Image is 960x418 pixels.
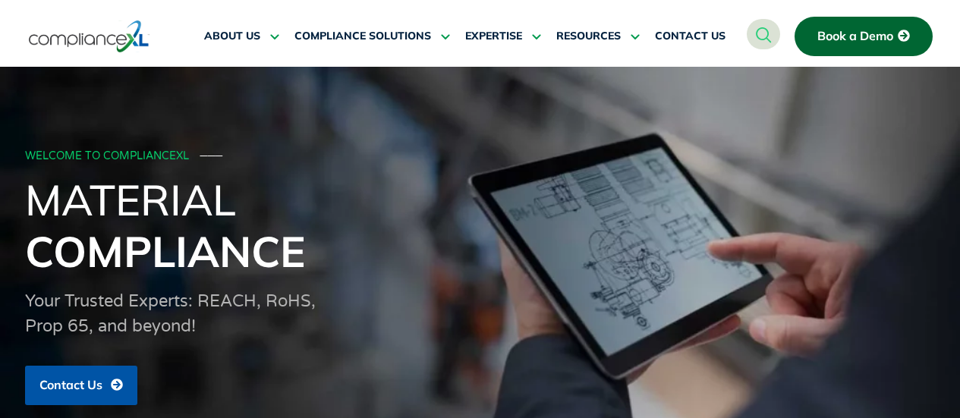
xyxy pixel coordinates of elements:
[29,19,150,54] img: logo-one.svg
[25,225,305,278] span: Compliance
[655,30,726,43] span: CONTACT US
[204,18,279,55] a: ABOUT US
[25,291,316,336] span: Your Trusted Experts: REACH, RoHS, Prop 65, and beyond!
[795,17,933,56] a: Book a Demo
[655,18,726,55] a: CONTACT US
[294,30,431,43] span: COMPLIANCE SOLUTIONS
[39,379,102,392] span: Contact Us
[747,19,780,49] a: navsearch-button
[817,30,893,43] span: Book a Demo
[556,18,640,55] a: RESOURCES
[465,30,522,43] span: EXPERTISE
[556,30,621,43] span: RESOURCES
[25,366,137,405] a: Contact Us
[294,18,450,55] a: COMPLIANCE SOLUTIONS
[25,174,936,277] h1: Material
[200,149,223,162] span: ───
[465,18,541,55] a: EXPERTISE
[25,150,931,163] div: WELCOME TO COMPLIANCEXL
[204,30,260,43] span: ABOUT US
